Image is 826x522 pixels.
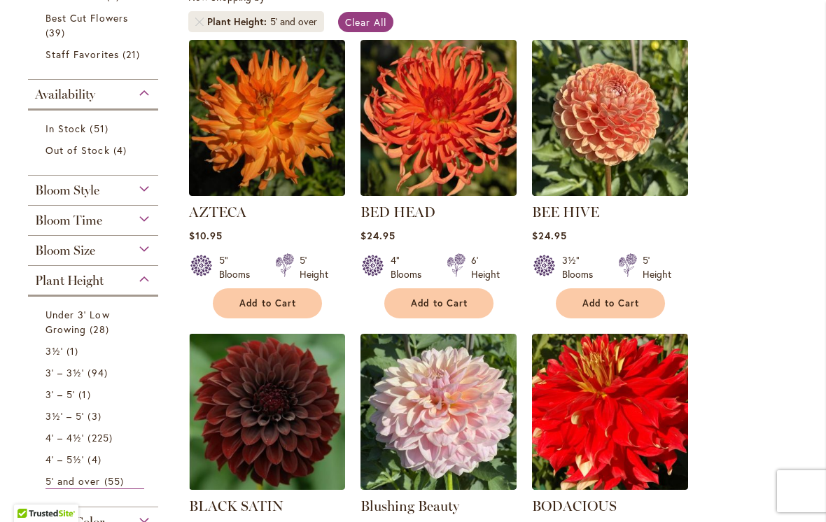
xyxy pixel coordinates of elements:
[189,334,345,490] img: BLACK SATIN
[45,409,144,423] a: 3½' – 5' 3
[113,143,130,157] span: 4
[213,288,322,318] button: Add to Cart
[45,366,84,379] span: 3' – 3½'
[556,288,665,318] button: Add to Cart
[45,48,119,61] span: Staff Favorites
[45,453,84,466] span: 4' – 5½'
[45,11,128,24] span: Best Cut Flowers
[35,243,95,258] span: Bloom Size
[411,297,468,309] span: Add to Cart
[338,12,393,32] a: Clear All
[87,452,104,467] span: 4
[45,143,110,157] span: Out of Stock
[45,365,144,380] a: 3' – 3½' 94
[360,334,517,490] img: Blushing Beauty
[45,452,144,467] a: 4' – 5½' 4
[532,204,599,220] a: BEE HIVE
[189,185,345,199] a: AZTECA
[345,15,386,29] span: Clear All
[582,297,640,309] span: Add to Cart
[562,253,601,281] div: 3½" Blooms
[10,472,50,512] iframe: Launch Accessibility Center
[207,15,270,29] span: Plant Height
[189,40,345,196] img: AZTECA
[45,307,144,337] a: Under 3' Low Growing 28
[104,474,127,488] span: 55
[35,213,102,228] span: Bloom Time
[90,322,112,337] span: 28
[532,229,567,242] span: $24.95
[45,143,144,157] a: Out of Stock 4
[360,229,395,242] span: $24.95
[35,183,99,198] span: Bloom Style
[195,17,204,26] a: Remove Plant Height 5' and over
[87,365,111,380] span: 94
[360,185,517,199] a: BED HEAD
[45,388,75,401] span: 3' – 5'
[45,474,101,488] span: 5' and over
[532,185,688,199] a: BEE HIVE
[300,253,328,281] div: 5' Height
[532,334,688,490] img: BODACIOUS
[87,430,115,445] span: 225
[391,253,430,281] div: 4" Blooms
[35,273,104,288] span: Plant Height
[45,409,84,423] span: 3½' – 5'
[471,253,500,281] div: 6' Height
[45,10,144,40] a: Best Cut Flowers
[219,253,258,281] div: 5" Blooms
[239,297,297,309] span: Add to Cart
[45,344,63,358] span: 3½'
[189,204,246,220] a: AZTECA
[45,430,144,445] a: 4' – 4½' 225
[270,15,317,29] div: 5' and over
[45,387,144,402] a: 3' – 5' 1
[189,498,283,514] a: BLACK SATIN
[189,479,345,493] a: BLACK SATIN
[122,47,143,62] span: 21
[532,498,617,514] a: BODACIOUS
[90,121,111,136] span: 51
[87,409,104,423] span: 3
[532,40,688,196] img: BEE HIVE
[360,204,435,220] a: BED HEAD
[45,25,69,40] span: 39
[45,121,144,136] a: In Stock 51
[45,474,144,489] a: 5' and over 55
[532,479,688,493] a: BODACIOUS
[360,479,517,493] a: Blushing Beauty
[360,40,517,196] img: BED HEAD
[45,344,144,358] a: 3½' 1
[384,288,493,318] button: Add to Cart
[35,87,95,102] span: Availability
[66,344,82,358] span: 1
[45,308,110,336] span: Under 3' Low Growing
[78,387,94,402] span: 1
[45,122,86,135] span: In Stock
[360,498,459,514] a: Blushing Beauty
[45,431,84,444] span: 4' – 4½'
[45,47,144,62] a: Staff Favorites
[189,229,223,242] span: $10.95
[643,253,671,281] div: 5' Height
